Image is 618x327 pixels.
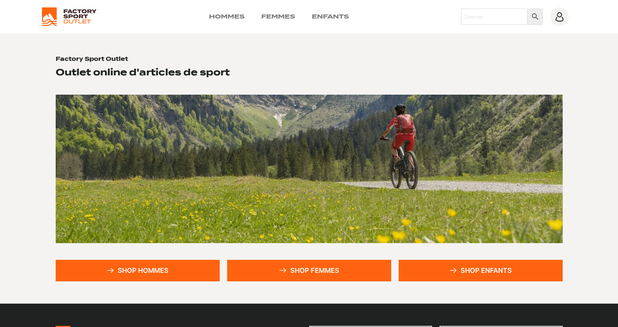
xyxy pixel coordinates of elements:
a: Shop hommes [56,260,220,281]
a: Shop enfants [399,260,563,281]
a: Femmes [261,12,295,21]
img: Factory Sport Outlet [42,7,97,26]
a: Hommes [209,12,245,21]
h1: Factory Sport Outlet [56,56,128,63]
input: Chercher [461,9,527,25]
a: Enfants [312,12,349,21]
a: Shop femmes [227,260,391,281]
h2: Outlet online d'articles de sport [56,66,230,78]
